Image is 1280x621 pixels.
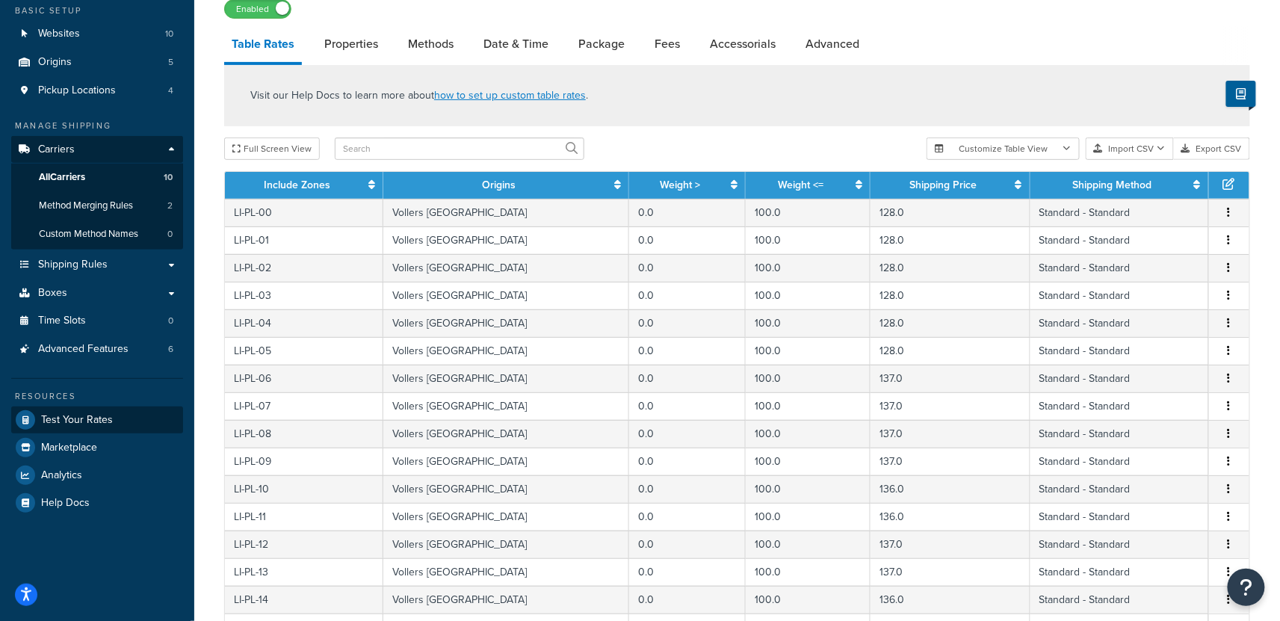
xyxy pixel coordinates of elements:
[11,489,183,516] li: Help Docs
[401,26,461,62] a: Methods
[629,254,746,282] td: 0.0
[1030,392,1209,420] td: Standard - Standard
[225,531,383,558] td: LI-PL-12
[225,365,383,392] td: LI-PL-06
[11,307,183,335] a: Time Slots0
[225,392,383,420] td: LI-PL-07
[11,77,183,105] a: Pickup Locations4
[1030,337,1209,365] td: Standard - Standard
[1226,81,1256,107] button: Show Help Docs
[225,586,383,614] td: LI-PL-14
[11,49,183,76] a: Origins5
[11,279,183,307] a: Boxes
[167,200,173,212] span: 2
[167,228,173,241] span: 0
[39,171,85,184] span: All Carriers
[11,220,183,248] a: Custom Method Names0
[1030,309,1209,337] td: Standard - Standard
[629,199,746,226] td: 0.0
[11,336,183,363] li: Advanced Features
[1086,138,1174,160] button: Import CSV
[927,138,1080,160] button: Customize Table View
[264,177,330,193] a: Include Zones
[225,475,383,503] td: LI-PL-10
[11,220,183,248] li: Custom Method Names
[629,226,746,254] td: 0.0
[11,434,183,461] a: Marketplace
[38,287,67,300] span: Boxes
[383,392,629,420] td: Vollers [GEOGRAPHIC_DATA]
[871,199,1030,226] td: 128.0
[871,475,1030,503] td: 136.0
[11,20,183,48] li: Websites
[383,503,629,531] td: Vollers [GEOGRAPHIC_DATA]
[702,26,783,62] a: Accessorials
[225,309,383,337] td: LI-PL-04
[871,558,1030,586] td: 137.0
[168,56,173,69] span: 5
[168,315,173,327] span: 0
[871,226,1030,254] td: 128.0
[661,177,701,193] a: Weight >
[871,282,1030,309] td: 128.0
[383,448,629,475] td: Vollers [GEOGRAPHIC_DATA]
[746,226,871,254] td: 100.0
[746,309,871,337] td: 100.0
[746,337,871,365] td: 100.0
[647,26,687,62] a: Fees
[39,200,133,212] span: Method Merging Rules
[1030,448,1209,475] td: Standard - Standard
[909,177,977,193] a: Shipping Price
[1030,282,1209,309] td: Standard - Standard
[11,307,183,335] li: Time Slots
[1030,503,1209,531] td: Standard - Standard
[11,407,183,433] a: Test Your Rates
[383,586,629,614] td: Vollers [GEOGRAPHIC_DATA]
[476,26,556,62] a: Date & Time
[383,475,629,503] td: Vollers [GEOGRAPHIC_DATA]
[383,282,629,309] td: Vollers [GEOGRAPHIC_DATA]
[1228,569,1265,606] button: Open Resource Center
[1030,531,1209,558] td: Standard - Standard
[383,226,629,254] td: Vollers [GEOGRAPHIC_DATA]
[225,503,383,531] td: LI-PL-11
[871,503,1030,531] td: 136.0
[871,365,1030,392] td: 137.0
[383,365,629,392] td: Vollers [GEOGRAPHIC_DATA]
[629,420,746,448] td: 0.0
[629,531,746,558] td: 0.0
[165,28,173,40] span: 10
[41,442,97,454] span: Marketplace
[38,343,129,356] span: Advanced Features
[571,26,632,62] a: Package
[1030,586,1209,614] td: Standard - Standard
[1030,420,1209,448] td: Standard - Standard
[629,558,746,586] td: 0.0
[871,254,1030,282] td: 128.0
[779,177,824,193] a: Weight <=
[871,531,1030,558] td: 137.0
[746,503,871,531] td: 100.0
[383,254,629,282] td: Vollers [GEOGRAPHIC_DATA]
[871,448,1030,475] td: 137.0
[38,84,116,97] span: Pickup Locations
[168,343,173,356] span: 6
[871,309,1030,337] td: 128.0
[11,390,183,403] div: Resources
[629,475,746,503] td: 0.0
[11,192,183,220] a: Method Merging Rules2
[629,586,746,614] td: 0.0
[383,558,629,586] td: Vollers [GEOGRAPHIC_DATA]
[250,87,588,104] p: Visit our Help Docs to learn more about .
[746,282,871,309] td: 100.0
[1030,365,1209,392] td: Standard - Standard
[38,259,108,271] span: Shipping Rules
[335,138,584,160] input: Search
[11,192,183,220] li: Method Merging Rules
[871,337,1030,365] td: 128.0
[11,251,183,279] li: Shipping Rules
[871,392,1030,420] td: 137.0
[225,448,383,475] td: LI-PL-09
